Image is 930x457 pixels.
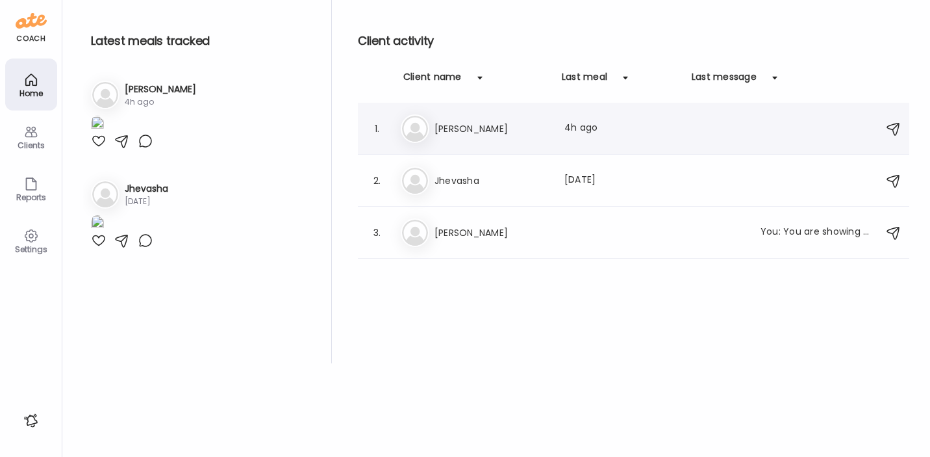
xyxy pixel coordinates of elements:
[434,121,549,137] h3: [PERSON_NAME]
[125,196,168,207] div: [DATE]
[125,83,196,96] h3: [PERSON_NAME]
[692,70,757,91] div: Last message
[91,215,104,233] img: images%2F5wR2UHteAyeVVLwGLRcDEy74Fua2%2FDwH7bfQtt6FlA8ns1Tgl%2F4fRRgscbDUvQmmxbmXER_1080
[564,173,679,189] div: [DATE]
[402,220,428,246] img: bg-avatar-default.svg
[402,116,428,142] img: bg-avatar-default.svg
[370,225,385,241] div: 3.
[16,33,45,44] div: coach
[125,182,168,196] h3: Jhevasha
[8,245,55,254] div: Settings
[403,70,462,91] div: Client name
[16,10,47,31] img: ate
[8,141,55,150] div: Clients
[8,89,55,98] div: Home
[91,31,310,51] h2: Latest meals tracked
[564,121,679,137] div: 4h ago
[370,121,385,137] div: 1.
[434,225,549,241] h3: [PERSON_NAME]
[370,173,385,189] div: 2.
[91,116,104,133] img: images%2FDShl3Zi6wPbnLilCStdgbnMSATx1%2FFGb7VU6N8OjgHIm4ZX0M%2F9uaCU1OKACoqlwqLRhG4_1080
[434,173,549,189] h3: Jhevasha
[8,193,55,202] div: Reports
[358,31,909,51] h2: Client activity
[92,181,118,207] img: bg-avatar-default.svg
[760,225,875,241] div: You: You are showing up on my end that you created a profile. So you may just need to reset your ...
[125,96,196,108] div: 4h ago
[92,82,118,108] img: bg-avatar-default.svg
[402,168,428,194] img: bg-avatar-default.svg
[562,70,607,91] div: Last meal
